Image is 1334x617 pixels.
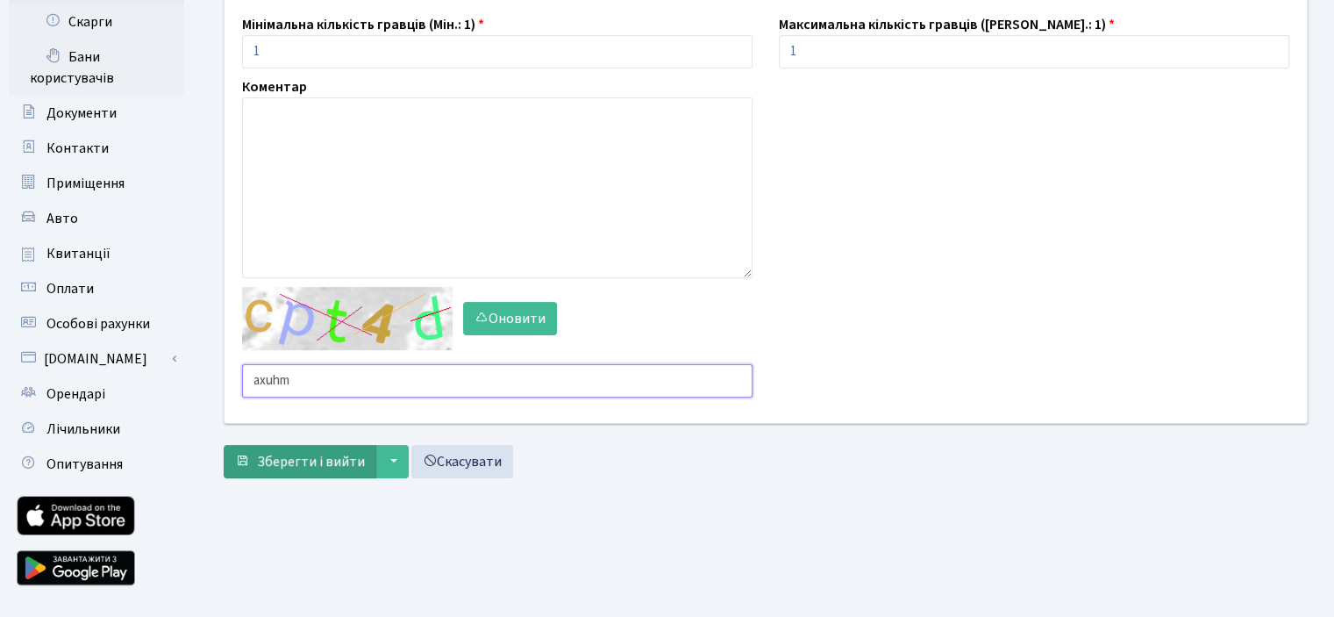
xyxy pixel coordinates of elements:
span: Зберегти і вийти [257,452,365,471]
span: Оплати [46,279,94,298]
a: Приміщення [9,166,184,201]
a: Скасувати [411,445,513,478]
a: Документи [9,96,184,131]
img: default [242,287,453,350]
span: Контакти [46,139,109,158]
button: Оновити [463,302,557,335]
span: Авто [46,209,78,228]
a: Авто [9,201,184,236]
a: [DOMAIN_NAME] [9,341,184,377]
a: Контакти [9,131,184,166]
a: Скарги [9,4,184,39]
span: Опитування [46,455,123,474]
button: Зберегти і вийти [224,445,376,478]
a: Особові рахунки [9,306,184,341]
span: Орендарі [46,384,105,404]
span: Документи [46,104,117,123]
a: Квитанції [9,236,184,271]
a: Лічильники [9,412,184,447]
label: Мінімальна кількість гравців (Мін.: 1) [242,14,484,35]
span: Квитанції [46,244,111,263]
label: Максимальна кількість гравців ([PERSON_NAME].: 1) [779,14,1115,35]
label: Коментар [242,76,307,97]
a: Орендарі [9,377,184,412]
span: Приміщення [46,174,125,193]
a: Бани користувачів [9,39,184,96]
span: Лічильники [46,420,120,439]
input: Введіть текст із зображення [242,364,753,398]
a: Оплати [9,271,184,306]
span: Особові рахунки [46,314,150,334]
a: Опитування [9,447,184,482]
